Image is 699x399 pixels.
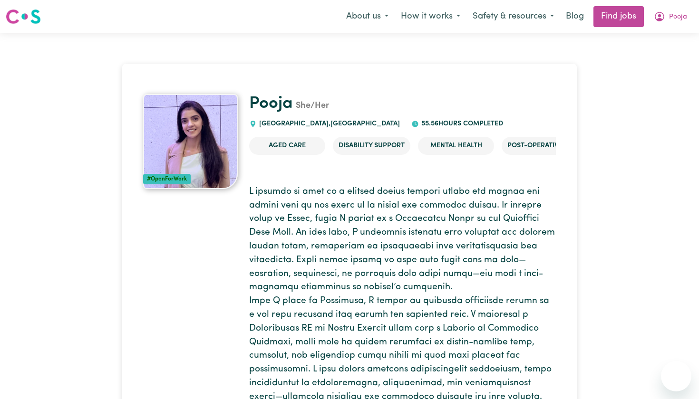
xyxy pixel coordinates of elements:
img: Pooja [143,94,238,189]
div: #OpenForWork [143,174,191,184]
a: Find jobs [593,6,644,27]
span: Pooja [669,12,687,22]
a: Blog [560,6,590,27]
span: [GEOGRAPHIC_DATA] , [GEOGRAPHIC_DATA] [257,120,400,127]
li: Mental Health [418,137,494,155]
span: 55.56 hours completed [419,120,503,127]
a: Careseekers logo [6,6,41,28]
img: Careseekers logo [6,8,41,25]
button: How it works [395,7,466,27]
button: Safety & resources [466,7,560,27]
iframe: Button to launch messaging window [661,361,691,391]
button: My Account [648,7,693,27]
a: Pooja's profile picture'#OpenForWork [143,94,238,189]
li: Disability Support [333,137,410,155]
li: Post-operative care [502,137,587,155]
button: About us [340,7,395,27]
span: She/Her [293,102,329,110]
a: Pooja [249,95,293,112]
li: Aged Care [249,137,325,155]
